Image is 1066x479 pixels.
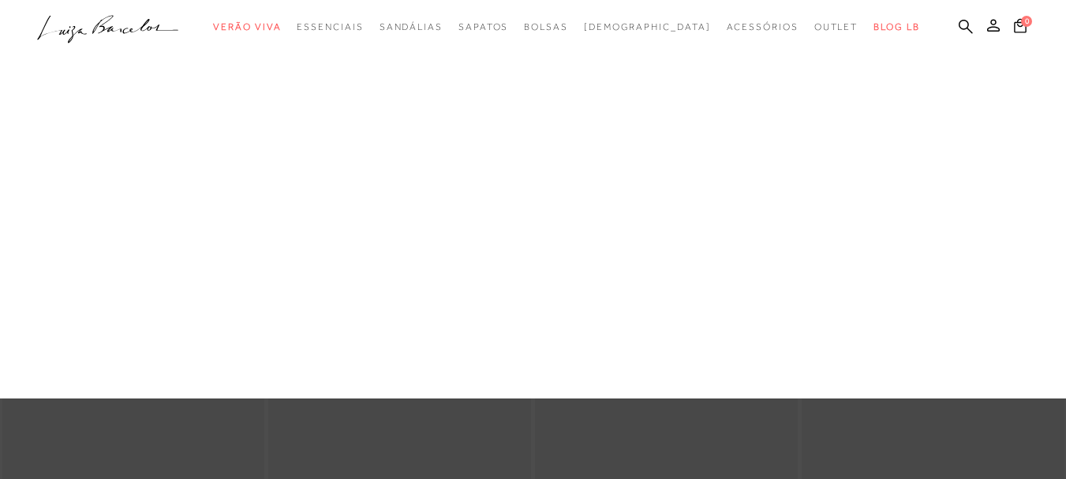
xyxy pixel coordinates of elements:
button: 0 [1009,17,1031,39]
a: categoryNavScreenReaderText [380,13,443,42]
a: noSubCategoriesText [584,13,711,42]
a: categoryNavScreenReaderText [458,13,508,42]
a: categoryNavScreenReaderText [727,13,799,42]
span: Essenciais [297,21,363,32]
span: [DEMOGRAPHIC_DATA] [584,21,711,32]
span: Bolsas [524,21,568,32]
span: Sandálias [380,21,443,32]
a: BLOG LB [873,13,919,42]
span: Acessórios [727,21,799,32]
span: Verão Viva [213,21,281,32]
a: categoryNavScreenReaderText [814,13,858,42]
span: BLOG LB [873,21,919,32]
a: categoryNavScreenReaderText [297,13,363,42]
span: 0 [1021,16,1032,27]
a: categoryNavScreenReaderText [524,13,568,42]
span: Outlet [814,21,858,32]
a: categoryNavScreenReaderText [213,13,281,42]
span: Sapatos [458,21,508,32]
